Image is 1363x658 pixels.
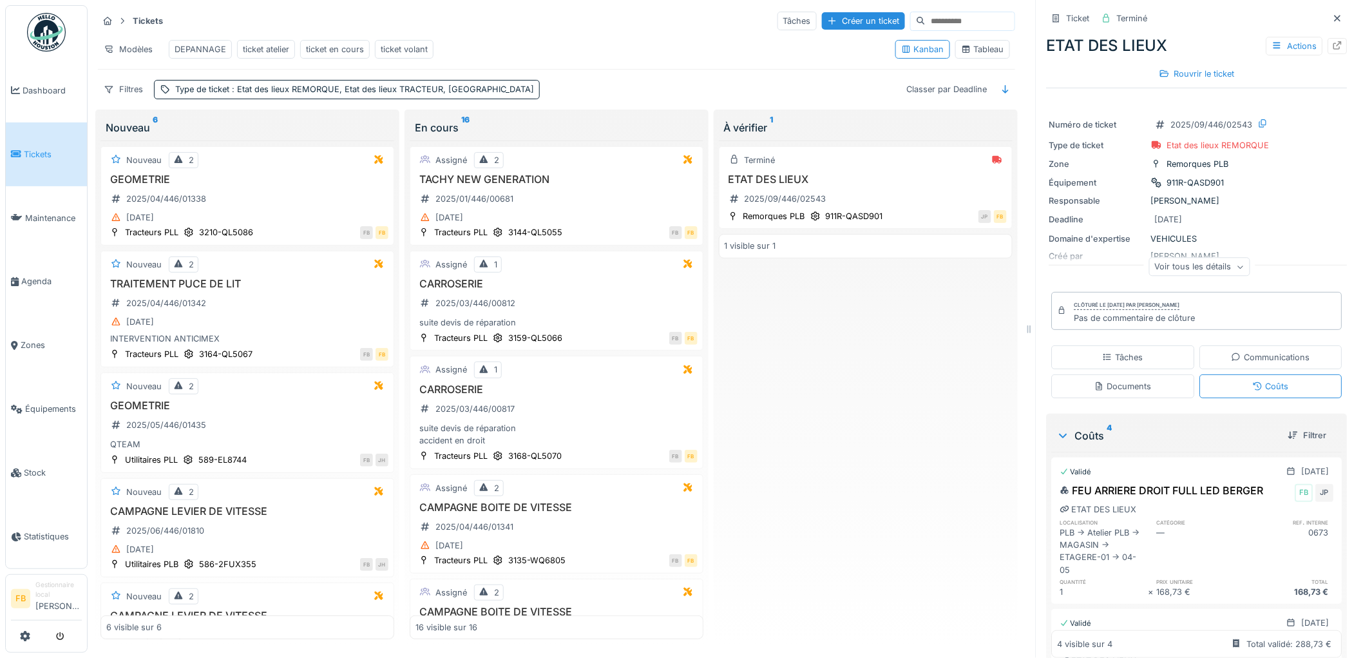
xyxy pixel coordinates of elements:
a: Tickets [6,122,87,186]
div: Filtrer [1283,427,1332,444]
div: FB [360,348,373,361]
div: À vérifier [724,120,1007,135]
div: En cours [415,120,698,135]
div: 589-EL8744 [198,454,247,466]
div: 3168-QL5070 [508,450,562,462]
div: INTERVENTION ANTICIMEX [106,333,388,345]
div: Assigné [435,258,467,271]
sup: 6 [153,120,158,135]
span: Agenda [21,275,82,287]
sup: 4 [1107,428,1112,443]
div: 2025/04/446/01338 [126,193,206,205]
div: DEPANNAGE [175,43,226,55]
div: Créer un ticket [822,12,905,30]
sup: 16 [461,120,470,135]
div: Nouveau [126,380,162,392]
div: Remorques PLB [1167,158,1229,170]
div: FB [669,450,682,463]
div: 0673 [1246,527,1334,576]
div: JP [978,210,991,223]
div: [DATE] [126,316,154,328]
div: 2025/09/446/02543 [1171,119,1253,131]
li: [PERSON_NAME] [35,580,82,617]
div: Rouvrir le ticket [1154,65,1241,82]
div: Tracteurs PLL [434,450,488,462]
div: Total validé: 288,73 € [1247,638,1332,650]
span: Stock [24,467,82,479]
div: 1 [494,258,497,271]
h3: GEOMETRIE [106,400,388,412]
div: Kanban [901,43,944,55]
span: Zones [21,339,82,351]
img: Badge_color-CXgf-gQk.svg [27,13,66,52]
div: JP [1316,484,1334,502]
div: Assigné [435,154,467,166]
div: Terminé [745,154,776,166]
h3: CAMPAGNE BOITE DE VITESSE [415,606,698,618]
span: Tickets [24,148,82,160]
h3: ETAT DES LIEUX [725,173,1007,186]
a: Maintenance [6,186,87,250]
div: ticket en cours [306,43,364,55]
a: Agenda [6,250,87,314]
div: [DATE] [435,211,463,224]
div: 2025/05/446/01435 [126,419,206,431]
div: [DATE] [126,211,154,224]
span: : Etat des lieux REMORQUE, Etat des lieux TRACTEUR, [GEOGRAPHIC_DATA] [229,84,534,94]
div: 2025/03/446/00817 [435,403,515,415]
div: Gestionnaire local [35,580,82,600]
div: [PERSON_NAME] [1049,195,1345,207]
div: 3210-QL5086 [199,226,253,238]
div: FB [669,554,682,567]
div: Clôturé le [DATE] par [PERSON_NAME] [1074,301,1180,310]
div: Ticket [1067,12,1090,24]
div: 586-2FUX355 [199,558,256,570]
div: Terminé [1117,12,1148,24]
div: ETAT DES LIEUX [1047,34,1348,57]
div: PLB -> Atelier PLB -> MAGASIN -> ETAGERE-01 -> 04-05 [1060,527,1149,576]
div: FB [685,450,698,463]
div: FB [360,226,373,239]
sup: 1 [770,120,774,135]
div: 2025/04/446/01342 [126,297,206,309]
div: FB [685,226,698,239]
div: FB [1295,484,1313,502]
div: 168,73 € [1157,586,1245,598]
div: Tracteurs PLL [125,226,178,238]
h3: TACHY NEW GENERATION [415,173,698,186]
div: FB [994,210,1007,223]
div: 168,73 € [1246,586,1334,598]
div: Actions [1266,37,1323,55]
div: FB [360,454,373,467]
div: × [1149,586,1157,598]
a: Équipements [6,377,87,441]
div: FB [376,226,388,239]
div: 2 [494,586,499,599]
div: Numéro de ticket [1049,119,1146,131]
div: Etat des lieux REMORQUE [1167,139,1270,151]
div: 2 [189,486,194,498]
div: 2025/09/446/02543 [745,193,826,205]
div: [DATE] [1155,213,1183,226]
h3: CARROSERIE [415,383,698,396]
div: Deadline [1049,213,1146,226]
li: FB [11,589,30,608]
div: Tracteurs PLL [434,226,488,238]
a: FB Gestionnaire local[PERSON_NAME] [11,580,82,621]
div: Coûts [1253,380,1289,392]
div: 2 [494,482,499,494]
div: Type de ticket [175,83,534,95]
div: Tracteurs PLL [434,554,488,566]
span: Équipements [25,403,82,415]
div: Filtres [98,80,149,99]
div: 2 [494,154,499,166]
div: Domaine d'expertise [1049,233,1146,245]
div: FB [685,554,698,567]
div: Tâches [1103,351,1143,363]
div: Nouveau [126,590,162,603]
div: [DATE] [1302,465,1330,478]
div: 3144-QL5055 [508,226,562,238]
div: Documents [1094,380,1152,392]
div: FB [669,332,682,345]
div: 6 visible sur 6 [106,621,162,634]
